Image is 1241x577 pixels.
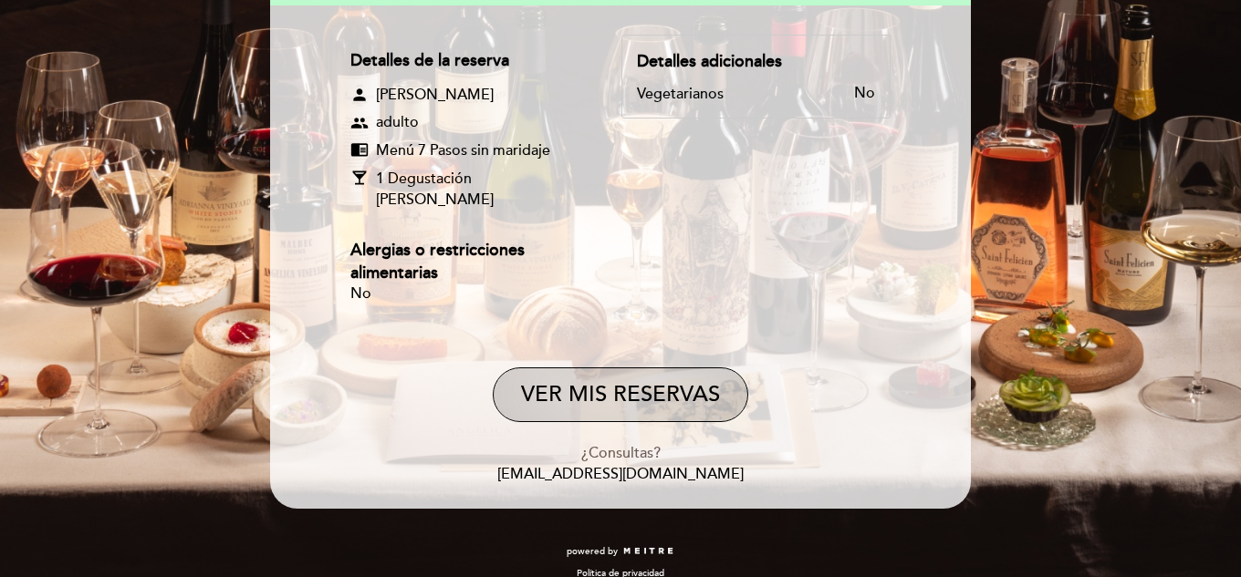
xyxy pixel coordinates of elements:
[567,545,674,558] a: powered by
[637,50,875,74] div: Detalles adicionales
[283,443,958,464] div: ¿Consultas?
[622,547,674,556] img: MEITRE
[567,545,618,558] span: powered by
[637,86,724,103] div: Vegetarianos
[350,239,589,285] div: Alergias o restricciones alimentarias
[497,465,744,483] a: [EMAIL_ADDRESS][DOMAIN_NAME]
[350,49,589,73] div: Detalles de la reserva
[350,169,369,187] span: local_bar
[350,140,369,159] span: chrome_reader_mode
[350,114,369,132] span: group
[350,285,589,303] div: No
[350,86,369,104] span: person
[376,85,494,106] span: [PERSON_NAME]
[376,140,550,161] span: Menú 7 Pasos sin maridaje
[376,112,419,133] span: adulto
[493,367,748,422] button: VER MIS RESERVAS
[376,169,589,211] span: 1 Degustación [PERSON_NAME]
[724,86,875,103] div: No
